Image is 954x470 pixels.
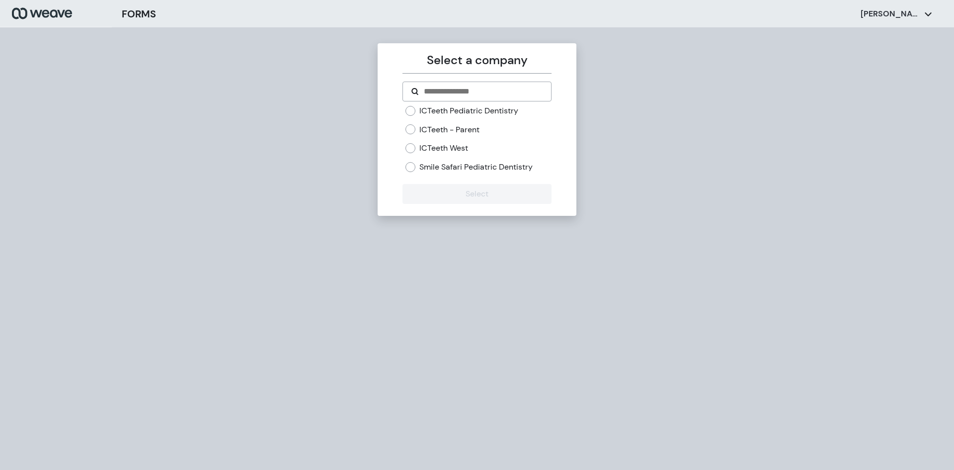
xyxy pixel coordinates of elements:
button: Select [402,184,551,204]
label: ICTeeth Pediatric Dentistry [419,105,518,116]
label: ICTeeth West [419,143,468,154]
p: [PERSON_NAME] [861,8,920,19]
p: Select a company [402,51,551,69]
label: ICTeeth - Parent [419,124,479,135]
input: Search [423,86,543,97]
h3: FORMS [122,6,156,21]
label: Smile Safari Pediatric Dentistry [419,162,533,173]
